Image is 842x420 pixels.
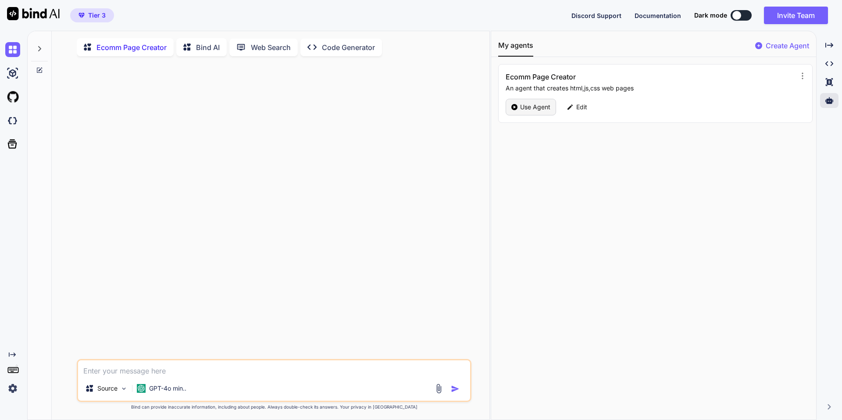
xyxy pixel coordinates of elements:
p: Create Agent [766,40,809,51]
img: githubLight [5,90,20,104]
img: darkCloudIdeIcon [5,113,20,128]
img: chat [5,42,20,57]
img: settings [5,381,20,396]
button: Invite Team [764,7,828,24]
p: Code Generator [322,42,375,53]
p: Bind AI [196,42,220,53]
p: GPT-4o min.. [149,384,186,393]
img: Pick Models [120,385,128,392]
img: icon [451,384,460,393]
p: Ecomm Page Creator [96,42,167,53]
button: premiumTier 3 [70,8,114,22]
p: An agent that creates html,js,css web pages [506,84,792,93]
p: Source [97,384,118,393]
p: Edit [576,103,587,111]
img: GPT-4o mini [137,384,146,393]
button: Documentation [635,11,681,20]
button: My agents [498,40,533,57]
span: Discord Support [571,12,621,19]
img: Bind AI [7,7,60,20]
h3: Ecomm Page Creator [506,72,706,82]
img: ai-studio [5,66,20,81]
button: Discord Support [571,11,621,20]
p: Web Search [251,42,291,53]
img: attachment [434,384,444,394]
span: Tier 3 [88,11,106,20]
p: Bind can provide inaccurate information, including about people. Always double-check its answers.... [77,404,471,410]
span: Documentation [635,12,681,19]
span: Dark mode [694,11,727,20]
img: premium [78,13,85,18]
p: Use Agent [520,103,550,111]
